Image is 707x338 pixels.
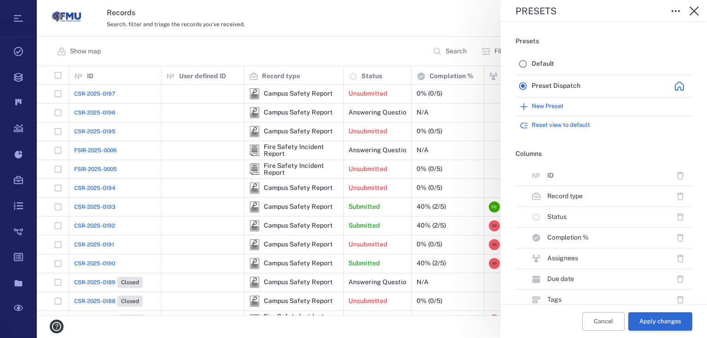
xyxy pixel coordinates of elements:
[532,59,554,69] span: Default
[516,37,692,46] h6: Presets
[547,233,672,242] p: Completion %
[547,295,672,304] p: Tags
[516,97,692,116] button: New Preset
[516,6,659,16] div: Presets
[685,2,703,20] button: Close
[21,6,40,15] span: Help
[516,149,692,159] h6: Columns
[532,81,580,91] span: Preset Dispatch
[547,192,672,201] p: Record type
[628,312,692,331] button: Apply changes
[516,116,692,135] button: Reset view to default
[547,254,672,263] p: Assignees
[547,275,672,284] p: Due date
[666,2,685,20] button: Toggle to Edit Boxes
[582,312,625,331] button: Cancel
[547,171,672,180] p: ID
[547,212,672,222] p: Status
